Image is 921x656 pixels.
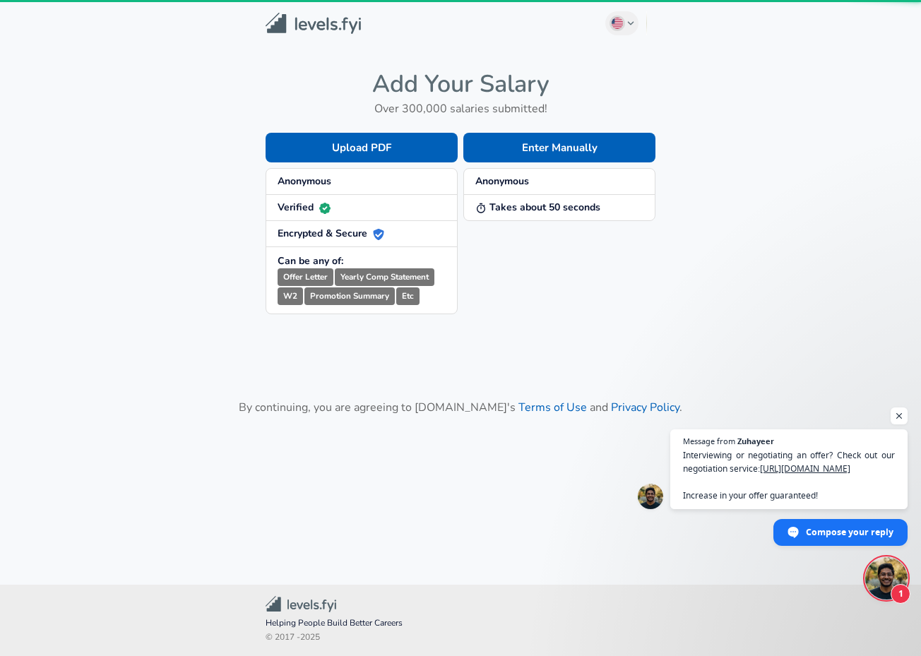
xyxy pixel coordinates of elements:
span: Interviewing or negotiating an offer? Check out our negotiation service: Increase in your offer g... [683,448,895,502]
button: Upload PDF [266,133,458,162]
button: English (US) [605,11,639,35]
strong: Can be any of: [278,254,343,268]
img: English (US) [612,18,623,29]
strong: Verified [278,201,331,214]
small: Etc [396,287,420,305]
button: Enter Manually [463,133,655,162]
span: © 2017 - 2025 [266,631,655,645]
small: Promotion Summary [304,287,395,305]
strong: Encrypted & Secure [278,227,384,240]
div: Open chat [865,557,908,600]
img: Levels.fyi Community [266,596,336,612]
span: Message from [683,437,735,445]
small: Yearly Comp Statement [335,268,434,286]
small: W2 [278,287,303,305]
img: Levels.fyi [266,13,361,35]
span: Zuhayeer [737,437,774,445]
a: Terms of Use [518,400,587,415]
strong: Takes about 50 seconds [475,201,600,214]
span: Helping People Build Better Careers [266,616,655,631]
span: 1 [891,584,910,604]
h4: Add Your Salary [266,69,655,99]
strong: Anonymous [475,174,529,188]
a: Privacy Policy [611,400,679,415]
span: Compose your reply [806,520,893,544]
h6: Over 300,000 salaries submitted! [266,99,655,119]
strong: Anonymous [278,174,331,188]
small: Offer Letter [278,268,333,286]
